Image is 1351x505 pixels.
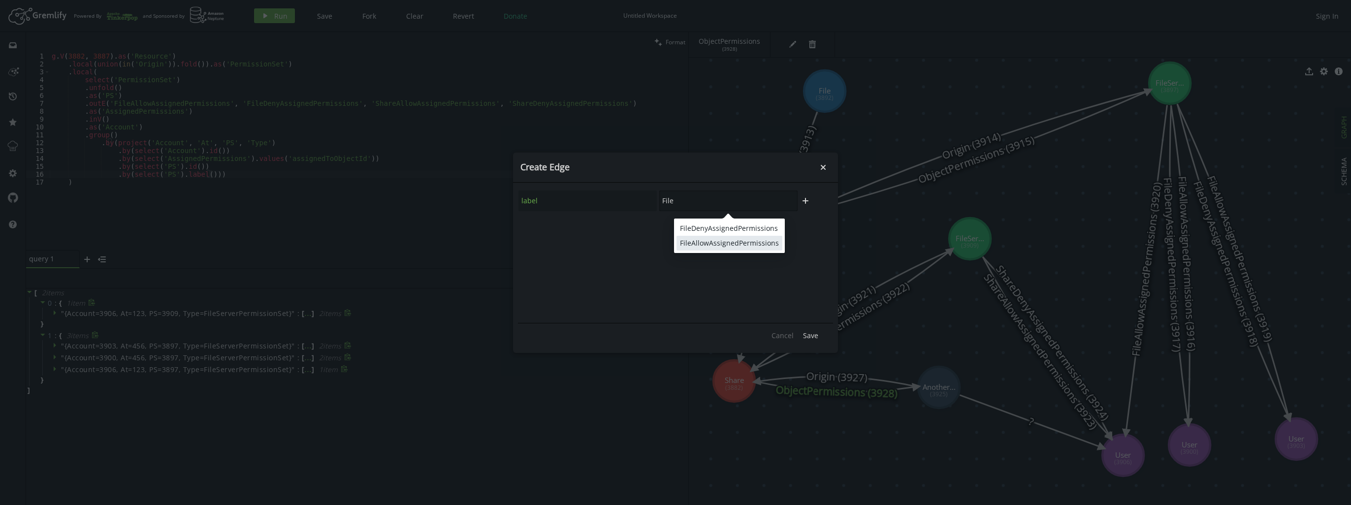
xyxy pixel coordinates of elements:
input: Property Name [518,190,657,211]
div: FileAllowAssignedPermissions [680,238,779,248]
button: Close [816,160,831,175]
input: Property Value [659,190,798,211]
button: Save [798,328,823,343]
button: Cancel [767,328,799,343]
div: FileDenyAssignedPermissions [680,223,779,233]
span: Save [803,331,818,340]
span: Cancel [772,331,794,340]
h4: Create Edge [520,161,816,173]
